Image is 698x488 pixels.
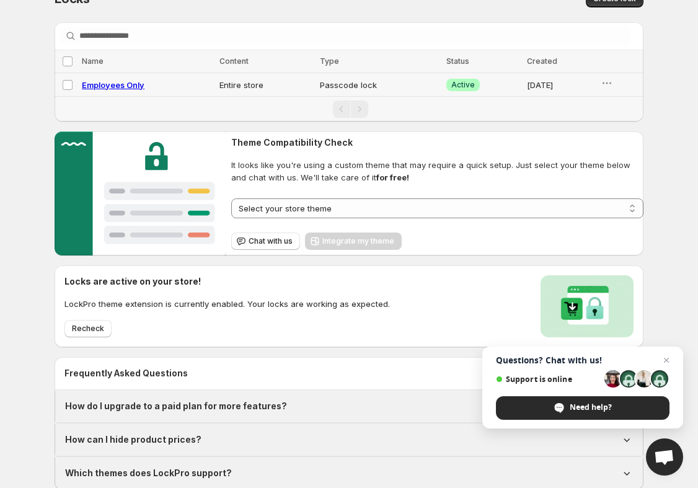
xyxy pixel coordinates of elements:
[646,438,683,476] div: Open chat
[496,355,669,365] span: Questions? Chat with us!
[659,353,674,368] span: Close chat
[527,56,557,66] span: Created
[523,73,598,97] td: [DATE]
[55,131,226,255] img: Customer support
[451,80,475,90] span: Active
[231,136,643,149] h2: Theme Compatibility Check
[82,80,144,90] a: Employees Only
[64,298,390,310] p: LockPro theme extension is currently enabled. Your locks are working as expected.
[541,275,634,337] img: Locks activated
[64,320,112,337] button: Recheck
[446,56,469,66] span: Status
[55,96,643,122] nav: Pagination
[64,275,390,288] h2: Locks are active on your store!
[316,73,443,97] td: Passcode lock
[570,402,612,413] span: Need help?
[82,56,104,66] span: Name
[64,367,634,379] h2: Frequently Asked Questions
[231,233,300,250] button: Chat with us
[65,400,287,412] h1: How do I upgrade to a paid plan for more features?
[65,467,232,479] h1: Which themes does LockPro support?
[72,324,104,334] span: Recheck
[249,236,293,246] span: Chat with us
[496,375,600,384] span: Support is online
[219,56,249,66] span: Content
[320,56,339,66] span: Type
[231,159,643,184] span: It looks like you're using a custom theme that may require a quick setup. Just select your theme ...
[496,396,669,420] div: Need help?
[65,433,201,446] h1: How can I hide product prices?
[216,73,317,97] td: Entire store
[376,172,409,182] strong: for free!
